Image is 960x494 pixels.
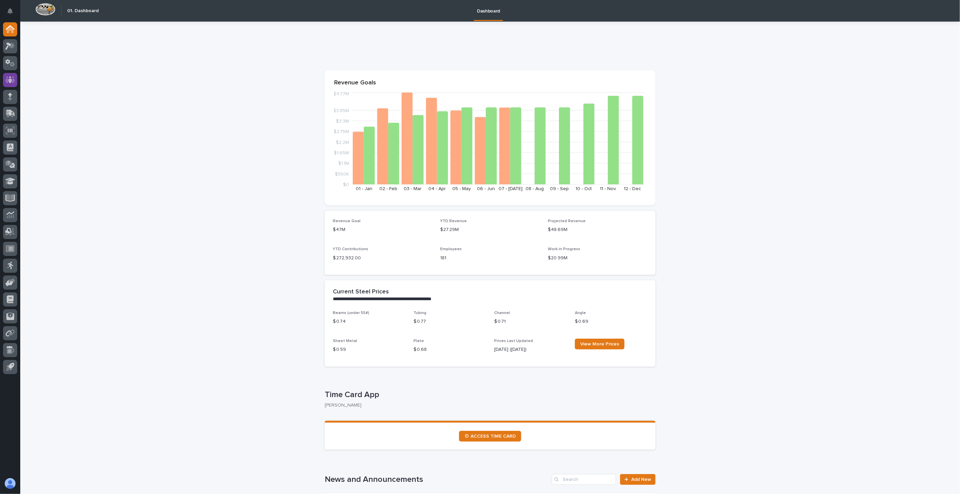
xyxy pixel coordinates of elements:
[325,402,650,408] p: [PERSON_NAME]
[464,434,516,439] span: ⏲ ACCESS TIME CARD
[580,342,619,346] span: View More Prices
[333,346,405,353] p: $ 0.59
[336,119,349,124] tspan: $3.3M
[3,476,17,491] button: users-avatar
[550,186,569,191] text: 09 - Sep
[325,475,549,485] h1: News and Announcements
[334,79,646,87] p: Revenue Goals
[499,186,523,191] text: 07 - [DATE]
[428,186,446,191] text: 04 - Apr
[414,318,486,325] p: $ 0.77
[356,186,372,191] text: 01 - Jan
[336,140,349,145] tspan: $2.2M
[333,226,432,233] p: $47M
[548,219,586,223] span: Projected Revenue
[335,172,349,176] tspan: $550K
[35,3,55,16] img: Workspace Logo
[575,311,586,315] span: Angle
[624,186,641,191] text: 12 - Dec
[333,339,357,343] span: Sheet Metal
[494,346,567,353] p: [DATE] ([DATE])
[441,219,467,223] span: YTD Revenue
[526,186,544,191] text: 08 - Aug
[338,161,349,166] tspan: $1.1M
[575,318,647,325] p: $ 0.69
[441,247,462,251] span: Employees
[414,339,424,343] span: Plate
[441,255,540,262] p: 181
[452,186,471,191] text: 05 - May
[494,311,510,315] span: Channel
[548,226,647,233] p: $48.69M
[494,318,567,325] p: $ 0.71
[575,339,624,349] a: View More Prices
[459,431,521,442] a: ⏲ ACCESS TIME CARD
[333,255,432,262] p: $ 272,932.00
[334,129,349,134] tspan: $2.75M
[548,255,647,262] p: $20.99M
[333,311,369,315] span: Beams (under 55#)
[333,247,368,251] span: YTD Contributions
[414,311,426,315] span: Tubing
[576,186,592,191] text: 10 - Oct
[333,219,361,223] span: Revenue Goal
[414,346,486,353] p: $ 0.68
[404,186,422,191] text: 03 - Mar
[620,474,656,485] a: Add New
[3,4,17,18] button: Notifications
[343,182,349,187] tspan: $0
[441,226,540,233] p: $27.29M
[333,288,389,296] h2: Current Steel Prices
[325,390,653,400] p: Time Card App
[552,474,616,485] input: Search
[379,186,397,191] text: 02 - Feb
[631,477,651,482] span: Add New
[8,8,17,19] div: Notifications
[600,186,616,191] text: 11 - Nov
[67,8,99,14] h2: 01. Dashboard
[494,339,533,343] span: Prices Last Updated
[548,247,580,251] span: Work in Progress
[477,186,495,191] text: 06 - Jun
[333,92,349,96] tspan: $4.77M
[333,108,349,113] tspan: $3.85M
[333,318,405,325] p: $ 0.74
[334,151,349,155] tspan: $1.65M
